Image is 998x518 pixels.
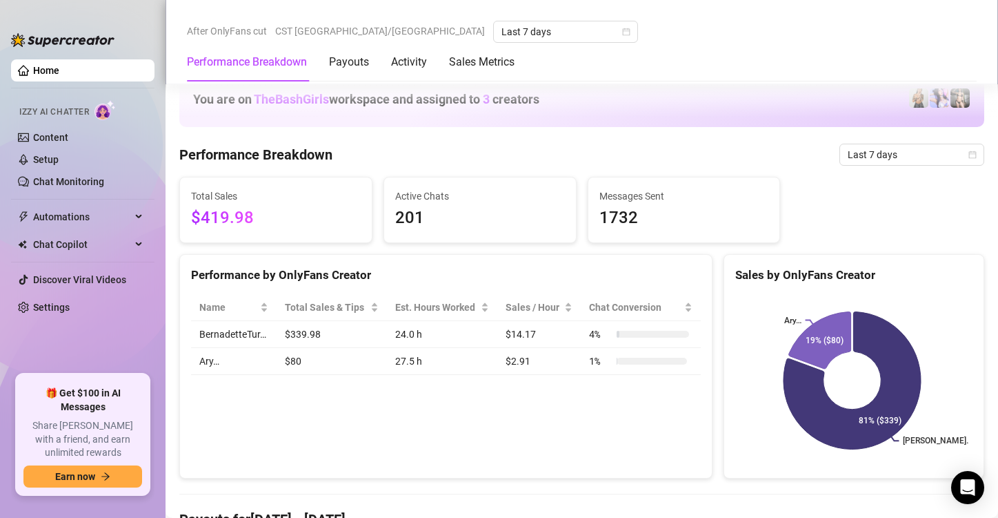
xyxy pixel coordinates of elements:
[33,132,68,143] a: Content
[622,28,630,36] span: calendar
[285,300,367,315] span: Total Sales & Tips
[199,300,257,315] span: Name
[254,92,329,106] span: TheBashGirls
[277,294,386,321] th: Total Sales & Tips
[581,294,701,321] th: Chat Conversion
[33,65,59,76] a: Home
[33,233,131,256] span: Chat Copilot
[55,471,95,482] span: Earn now
[191,189,361,204] span: Total Sales
[191,205,361,231] span: $419.98
[23,419,142,460] span: Share [PERSON_NAME] with a friend, and earn unlimited rewards
[501,21,630,42] span: Last 7 days
[187,21,267,41] span: After OnlyFans cut
[497,294,581,321] th: Sales / Hour
[950,88,970,108] img: Bonnie
[951,471,984,504] div: Open Intercom Messenger
[599,189,769,204] span: Messages Sent
[589,354,611,369] span: 1 %
[18,211,29,222] span: thunderbolt
[94,100,116,120] img: AI Chatter
[968,151,977,159] span: calendar
[191,294,277,321] th: Name
[33,274,126,285] a: Discover Viral Videos
[18,240,27,249] img: Chat Copilot
[33,154,59,165] a: Setup
[848,144,976,165] span: Last 7 days
[449,54,515,70] div: Sales Metrics
[589,327,611,342] span: 4 %
[909,88,928,108] img: BernadetteTur
[391,54,427,70] div: Activity
[277,348,386,375] td: $80
[33,206,131,228] span: Automations
[395,300,478,315] div: Est. Hours Worked
[191,266,701,285] div: Performance by OnlyFans Creator
[191,321,277,348] td: BernadetteTur…
[277,321,386,348] td: $339.98
[275,21,485,41] span: CST [GEOGRAPHIC_DATA]/[GEOGRAPHIC_DATA]
[903,437,972,446] text: [PERSON_NAME]...
[23,466,142,488] button: Earn nowarrow-right
[33,302,70,313] a: Settings
[33,176,104,187] a: Chat Monitoring
[11,33,114,47] img: logo-BBDzfeDw.svg
[387,321,497,348] td: 24.0 h
[497,321,581,348] td: $14.17
[19,106,89,119] span: Izzy AI Chatter
[497,348,581,375] td: $2.91
[735,266,972,285] div: Sales by OnlyFans Creator
[23,387,142,414] span: 🎁 Get $100 in AI Messages
[599,205,769,231] span: 1732
[193,92,539,107] h1: You are on workspace and assigned to creators
[589,300,681,315] span: Chat Conversion
[191,348,277,375] td: Ary…
[329,54,369,70] div: Payouts
[387,348,497,375] td: 27.5 h
[506,300,561,315] span: Sales / Hour
[483,92,490,106] span: 3
[395,205,565,231] span: 201
[784,316,801,325] text: Ary…
[101,472,110,481] span: arrow-right
[395,189,565,204] span: Active Chats
[179,145,332,164] h4: Performance Breakdown
[930,88,949,108] img: Ary
[187,54,307,70] div: Performance Breakdown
